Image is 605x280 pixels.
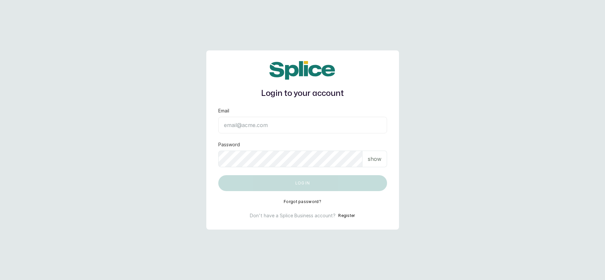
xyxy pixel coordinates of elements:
[218,175,387,191] button: Log in
[218,141,240,148] label: Password
[368,155,381,163] p: show
[250,212,336,219] p: Don't have a Splice Business account?
[284,199,321,204] button: Forgot password?
[218,88,387,100] h1: Login to your account
[218,107,229,114] label: Email
[338,212,355,219] button: Register
[218,117,387,133] input: email@acme.com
